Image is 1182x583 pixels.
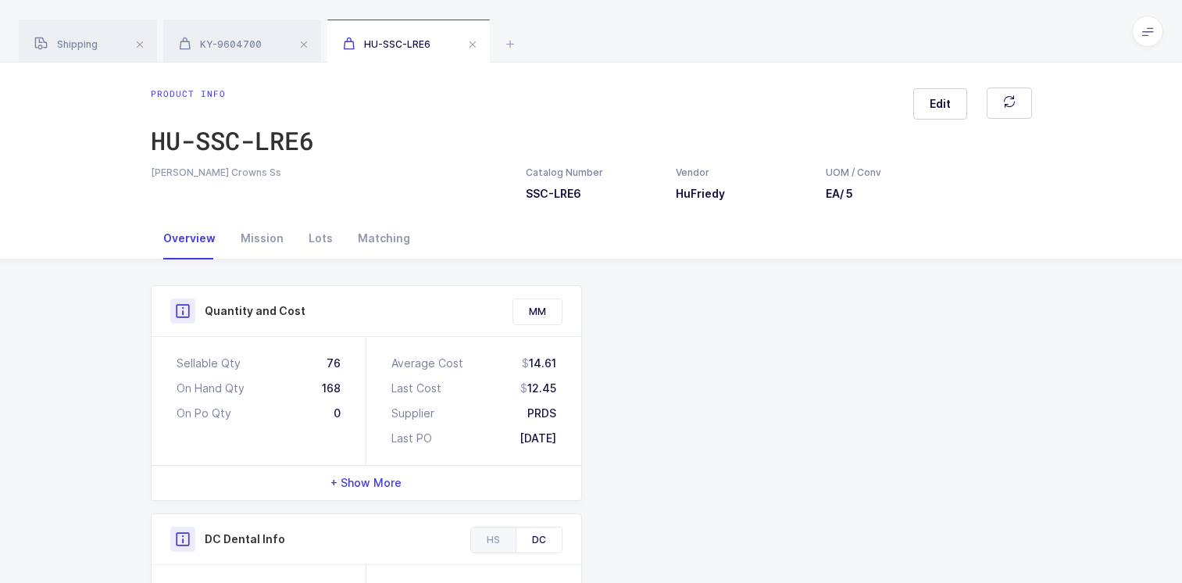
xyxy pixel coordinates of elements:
[520,381,556,396] div: 12.45
[826,186,882,202] h3: EA
[177,356,241,371] div: Sellable Qty
[327,356,341,371] div: 76
[513,299,562,324] div: MM
[151,166,507,180] div: [PERSON_NAME] Crowns Ss
[391,406,434,421] div: Supplier
[205,303,305,319] h3: Quantity and Cost
[840,187,853,200] span: / 5
[520,431,556,446] div: [DATE]
[527,406,556,421] div: PRDS
[391,356,463,371] div: Average Cost
[391,431,432,446] div: Last PO
[522,356,556,371] div: 14.61
[676,166,807,180] div: Vendor
[391,381,441,396] div: Last Cost
[334,406,341,421] div: 0
[34,38,98,50] span: Shipping
[471,528,516,553] div: HS
[930,96,951,112] span: Edit
[343,38,430,50] span: HU-SSC-LRE6
[177,406,231,421] div: On Po Qty
[152,466,581,500] div: + Show More
[151,217,228,259] div: Overview
[322,381,341,396] div: 168
[330,475,402,491] span: + Show More
[177,381,245,396] div: On Hand Qty
[296,217,345,259] div: Lots
[151,88,314,100] div: Product info
[676,186,807,202] h3: HuFriedy
[345,217,423,259] div: Matching
[179,38,262,50] span: KY-9604700
[516,528,562,553] div: DC
[826,166,882,180] div: UOM / Conv
[913,88,967,120] button: Edit
[228,217,296,259] div: Mission
[205,531,285,547] h3: DC Dental Info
